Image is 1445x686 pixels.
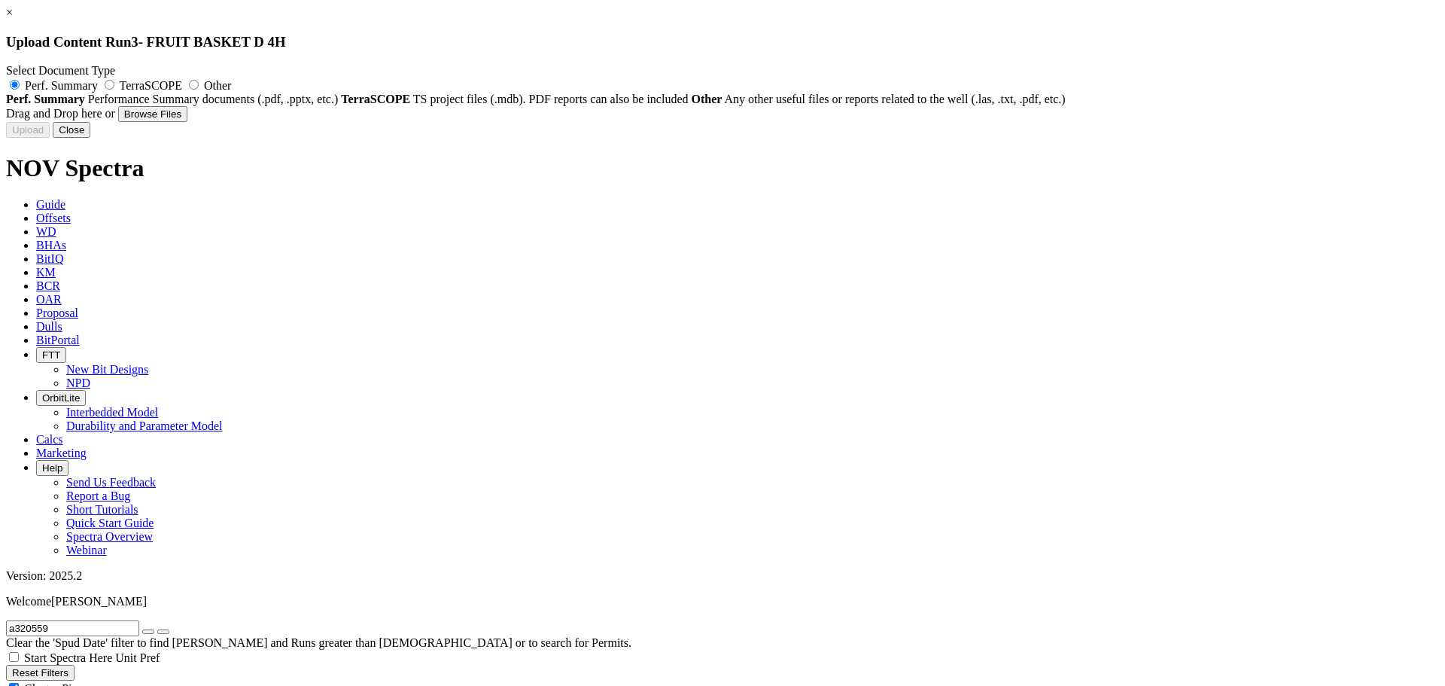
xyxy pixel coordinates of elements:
[692,93,722,105] strong: Other
[66,377,90,389] a: NPD
[36,212,71,224] span: Offsets
[189,80,199,90] input: Other
[66,476,156,489] a: Send Us Feedback
[36,334,80,346] span: BitPortal
[66,419,223,432] a: Durability and Parameter Model
[147,34,286,50] span: FRUIT BASKET D 4H
[105,80,114,90] input: TerraSCOPE
[66,544,107,556] a: Webinar
[6,154,1439,182] h1: NOV Spectra
[42,392,80,404] span: OrbitLite
[6,93,85,105] strong: Perf. Summary
[6,107,102,120] span: Drag and Drop here
[725,93,1066,105] span: Any other useful files or reports related to the well (.las, .txt, .pdf, etc.)
[204,79,231,92] span: Other
[36,320,62,333] span: Dulls
[66,530,153,543] a: Spectra Overview
[6,595,1439,608] p: Welcome
[10,80,20,90] input: Perf. Summary
[120,79,182,92] span: TerraSCOPE
[36,266,56,279] span: KM
[105,107,115,120] span: or
[88,93,338,105] span: Performance Summary documents (.pdf, .pptx, etc.)
[6,569,1439,583] div: Version: 2025.2
[36,198,65,211] span: Guide
[36,293,62,306] span: OAR
[42,462,62,474] span: Help
[36,279,60,292] span: BCR
[66,489,130,502] a: Report a Bug
[25,79,98,92] span: Perf. Summary
[36,225,56,238] span: WD
[36,252,63,265] span: BitIQ
[105,34,143,50] span: Run -
[53,122,90,138] button: Close
[66,503,138,516] a: Short Tutorials
[6,34,102,50] span: Upload Content
[341,93,410,105] strong: TerraSCOPE
[36,306,78,319] span: Proposal
[66,517,154,529] a: Quick Start Guide
[413,93,689,105] span: TS project files (.mdb). PDF reports can also be included
[6,636,631,649] span: Clear the 'Spud Date' filter to find [PERSON_NAME] and Runs greater than [DEMOGRAPHIC_DATA] or to...
[6,64,115,77] span: Select Document Type
[36,239,66,252] span: BHAs
[6,122,50,138] button: Upload
[66,363,148,376] a: New Bit Designs
[36,447,87,459] span: Marketing
[36,433,63,446] span: Calcs
[6,620,139,636] input: Search
[24,651,112,664] span: Start Spectra Here
[115,651,160,664] span: Unit Pref
[42,349,60,361] span: FTT
[66,406,158,419] a: Interbedded Model
[6,6,13,19] a: ×
[131,34,138,50] span: 3
[51,595,147,608] span: [PERSON_NAME]
[118,106,187,122] button: Browse Files
[6,665,75,681] button: Reset Filters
